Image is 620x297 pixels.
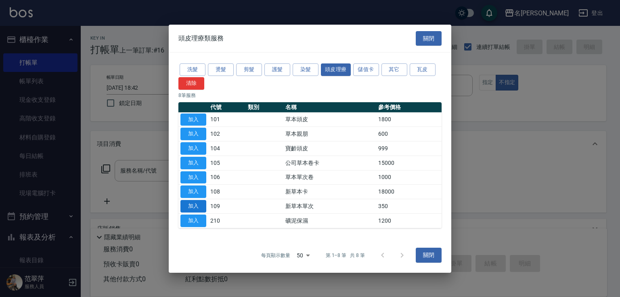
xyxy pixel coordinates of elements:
button: 儲值卡 [353,63,379,76]
span: 頭皮理療類服務 [178,34,224,42]
td: 草本頭皮 [283,112,376,127]
button: 加入 [180,171,206,183]
td: 1200 [376,213,442,228]
button: 關閉 [416,31,442,46]
td: 公司草本卷卡 [283,156,376,170]
button: 加入 [180,142,206,155]
button: 燙髮 [208,63,234,76]
div: 50 [293,244,313,266]
td: 600 [376,127,442,141]
button: 加入 [180,200,206,213]
td: 102 [208,127,246,141]
td: 105 [208,156,246,170]
td: 15000 [376,156,442,170]
button: 剪髮 [236,63,262,76]
p: 每頁顯示數量 [261,252,290,259]
td: 草本單次卷 [283,170,376,185]
p: 8 筆服務 [178,91,442,99]
td: 101 [208,112,246,127]
th: 代號 [208,102,246,112]
td: 草本親朋 [283,127,376,141]
th: 類別 [246,102,283,112]
button: 瓦皮 [410,63,436,76]
td: 106 [208,170,246,185]
button: 染髮 [293,63,318,76]
td: 104 [208,141,246,156]
td: 新草本卡 [283,185,376,199]
td: 1000 [376,170,442,185]
td: 礦泥保濕 [283,213,376,228]
td: 210 [208,213,246,228]
button: 洗髮 [180,63,205,76]
td: 寶齡頭皮 [283,141,376,156]
button: 加入 [180,128,206,140]
button: 護髮 [264,63,290,76]
button: 加入 [180,185,206,198]
th: 名稱 [283,102,376,112]
th: 參考價格 [376,102,442,112]
button: 加入 [180,215,206,227]
td: 新草本單次 [283,199,376,213]
td: 350 [376,199,442,213]
td: 999 [376,141,442,156]
td: 108 [208,185,246,199]
p: 第 1–8 筆 共 8 筆 [326,252,365,259]
button: 其它 [381,63,407,76]
button: 加入 [180,113,206,126]
button: 清除 [178,77,204,90]
button: 加入 [180,157,206,169]
td: 18000 [376,185,442,199]
td: 1800 [376,112,442,127]
button: 關閉 [416,248,442,263]
button: 頭皮理療 [321,63,351,76]
td: 109 [208,199,246,213]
